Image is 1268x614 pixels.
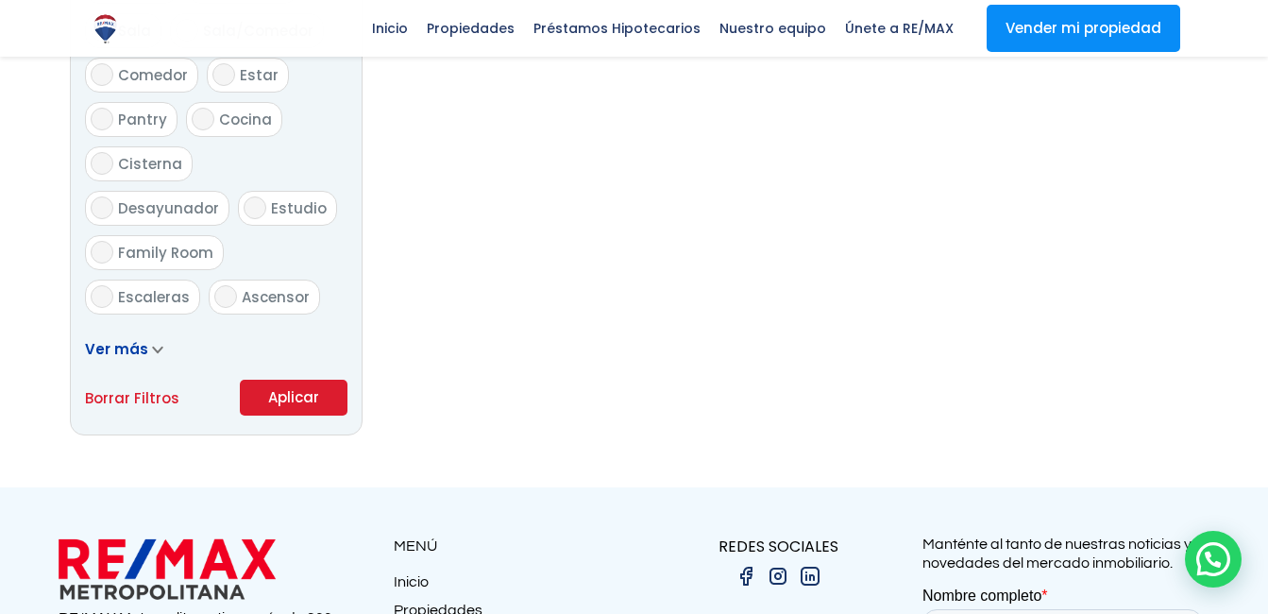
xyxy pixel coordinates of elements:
span: Inicio [363,14,417,43]
p: MENÚ [394,535,634,558]
input: Cisterna [91,152,113,175]
p: REDES SOCIALES [634,535,922,558]
span: Ascensor [242,287,310,307]
span: Cisterna [118,154,182,174]
span: Family Room [118,243,213,263]
a: Ver más [85,339,163,359]
img: facebook.png [735,565,757,588]
span: Desayunador [118,198,219,218]
a: Borrar Filtros [85,386,179,410]
input: Cocina [192,108,214,130]
input: Pantry [91,108,113,130]
span: Préstamos Hipotecarios [524,14,710,43]
span: Pantry [118,110,167,129]
input: Ascensor [214,285,237,308]
img: Logo de REMAX [89,12,122,45]
button: Aplicar [240,380,347,416]
img: instagram.png [767,565,789,588]
img: linkedin.png [799,565,821,588]
img: remax metropolitana logo [59,535,276,604]
span: Ver más [85,339,148,359]
span: Cocina [219,110,272,129]
a: Vender mi propiedad [987,5,1180,52]
input: Family Room [91,241,113,264]
p: Manténte al tanto de nuestras noticias y novedades del mercado inmobiliario. [922,535,1210,572]
input: Estudio [244,196,266,219]
span: Escaleras [118,287,190,307]
a: Inicio [394,572,634,601]
span: Estar [240,65,279,85]
span: Nuestro equipo [710,14,836,43]
input: Estar [212,63,235,86]
span: Comedor [118,65,188,85]
input: Desayunador [91,196,113,219]
input: Escaleras [91,285,113,308]
span: Únete a RE/MAX [836,14,963,43]
input: Comedor [91,63,113,86]
span: Propiedades [417,14,524,43]
span: Estudio [271,198,327,218]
